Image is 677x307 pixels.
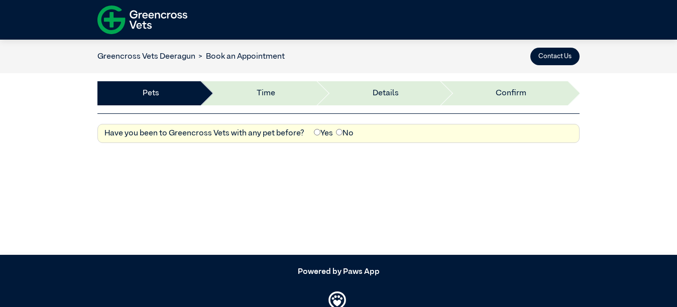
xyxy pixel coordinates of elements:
img: f-logo [97,3,187,37]
button: Contact Us [530,48,580,65]
h5: Powered by Paws App [97,267,580,277]
a: Greencross Vets Deeragun [97,53,195,61]
label: Have you been to Greencross Vets with any pet before? [104,127,304,139]
input: Yes [314,129,320,135]
nav: breadcrumb [97,51,285,63]
li: Book an Appointment [195,51,285,63]
input: No [336,129,343,135]
a: Pets [143,87,159,99]
label: No [336,127,354,139]
label: Yes [314,127,333,139]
